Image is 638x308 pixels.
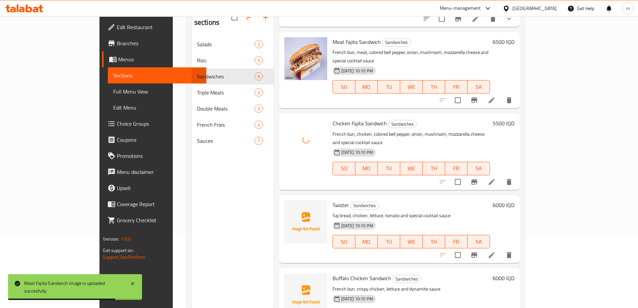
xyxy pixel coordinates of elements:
span: Menu disclaimer [117,168,201,176]
span: [DATE] 10:10 PM [339,223,376,229]
span: Grocery Checklist [117,216,201,224]
button: WE [400,80,423,94]
div: Rizo5 [192,52,274,68]
div: items [255,72,263,80]
span: [DATE] 10:10 PM [339,296,376,302]
span: Sections [113,71,201,79]
a: Edit menu item [488,251,496,259]
button: MO [355,235,378,248]
p: French bun, crispy chicken, lettuce and dynamite sauce [333,285,490,293]
div: Salads2 [192,36,274,52]
span: Twister [333,200,349,210]
span: MO [358,237,375,247]
a: Branches [102,35,206,51]
h6: 5500 IQD [493,119,514,128]
span: 2 [255,41,263,48]
span: FR [448,237,465,247]
button: show more [501,11,517,27]
span: FR [448,82,465,92]
a: Coupons [102,132,206,148]
span: TU [380,237,398,247]
span: Upsell [117,184,201,192]
a: Sections [108,67,206,83]
span: French Fries [197,121,255,129]
span: Get support on: [103,246,134,255]
span: 3 [255,106,263,112]
span: Sort sections [241,9,258,25]
button: TU [378,80,400,94]
span: 8 [255,73,263,80]
span: Sandwiches [197,72,255,80]
span: TU [380,82,398,92]
div: items [255,40,263,48]
span: TU [380,164,398,173]
span: TH [425,164,442,173]
div: Sandwiches [350,202,379,210]
span: Double Meals [197,105,255,113]
p: French bun, chicken, colored bell pepper, onion, mushroom, mozzarella cheese and special cocktail... [333,130,490,147]
span: Chicken Fajita Sandwich [333,118,387,128]
span: Sandwiches [388,120,416,128]
span: FR [448,164,465,173]
a: Grocery Checklist [102,212,206,228]
span: m [626,5,630,12]
h6: 6000 IQD [493,273,514,283]
button: TU [378,235,400,248]
a: Edit menu item [488,178,496,186]
button: TH [423,162,445,175]
button: delete [501,174,517,190]
span: Sandwiches [393,275,421,283]
div: items [255,105,263,113]
span: SU [336,82,353,92]
span: Select to update [435,12,449,26]
span: Select to update [451,248,465,262]
span: Sandwiches [382,39,410,46]
a: Menu disclaimer [102,164,206,180]
button: SA [468,162,490,175]
span: 5 [255,57,263,64]
a: Edit Menu [108,100,206,116]
a: Edit menu item [488,96,496,104]
a: Coverage Report [102,196,206,212]
a: Support.OpsPlatform [103,253,145,261]
button: FR [445,162,468,175]
a: Edit Restaurant [102,19,206,35]
span: 3 [255,89,263,96]
button: MO [355,162,378,175]
p: Saj bread, chicken, lettuce, tomato and special cocktail sauce [333,211,490,220]
button: sort-choices [419,11,435,27]
button: FR [445,235,468,248]
span: TH [425,82,442,92]
div: [GEOGRAPHIC_DATA] [512,5,557,12]
img: Meat Fajita Sandwich [284,37,327,80]
span: MO [358,164,375,173]
div: French Fries4 [192,117,274,133]
h6: 6000 IQD [493,200,514,210]
span: [DATE] 10:10 PM [339,149,376,156]
span: SA [470,164,487,173]
a: Choice Groups [102,116,206,132]
span: WE [403,237,420,247]
button: SA [468,235,490,248]
a: Edit menu item [472,15,480,23]
button: Branch-specific-item [450,11,466,27]
button: WE [400,235,423,248]
button: delete [485,11,501,27]
button: TH [423,235,445,248]
div: Sauces7 [192,133,274,149]
div: Double Meals3 [192,101,274,117]
span: Branches [117,39,201,47]
span: Select to update [451,93,465,107]
span: SU [336,164,353,173]
span: Sandwiches [351,202,378,209]
span: Menus [118,55,201,63]
span: 4 [255,122,263,128]
span: Promotions [117,152,201,160]
nav: Menu sections [192,34,274,151]
span: SA [470,237,487,247]
button: delete [501,92,517,108]
a: Promotions [102,148,206,164]
div: items [255,137,263,145]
